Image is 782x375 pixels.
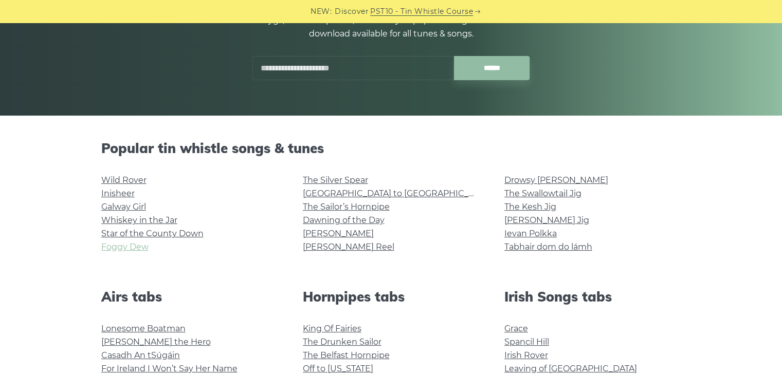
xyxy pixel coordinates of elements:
[303,324,361,333] a: King Of Fairies
[101,175,147,185] a: Wild Rover
[504,229,557,238] a: Ievan Polkka
[504,350,548,360] a: Irish Rover
[101,324,186,333] a: Lonesome Boatman
[303,202,390,212] a: The Sailor’s Hornpipe
[101,140,681,156] h2: Popular tin whistle songs & tunes
[101,350,180,360] a: Casadh An tSúgáin
[335,6,369,17] span: Discover
[370,6,473,17] a: PST10 - Tin Whistle Course
[504,202,556,212] a: The Kesh Jig
[504,364,637,373] a: Leaving of [GEOGRAPHIC_DATA]
[101,202,146,212] a: Galway Girl
[101,289,278,305] h2: Airs tabs
[504,215,589,225] a: [PERSON_NAME] Jig
[504,189,581,198] a: The Swallowtail Jig
[303,215,385,225] a: Dawning of the Day
[311,6,332,17] span: NEW:
[303,175,368,185] a: The Silver Spear
[101,337,211,347] a: [PERSON_NAME] the Hero
[101,364,238,373] a: For Ireland I Won’t Say Her Name
[303,242,394,252] a: [PERSON_NAME] Reel
[303,337,381,347] a: The Drunken Sailor
[504,289,681,305] h2: Irish Songs tabs
[101,242,149,252] a: Foggy Dew
[504,337,549,347] a: Spancil Hill
[303,289,480,305] h2: Hornpipes tabs
[504,324,528,333] a: Grace
[101,229,204,238] a: Star of the County Down
[303,229,374,238] a: [PERSON_NAME]
[303,350,390,360] a: The Belfast Hornpipe
[303,189,493,198] a: [GEOGRAPHIC_DATA] to [GEOGRAPHIC_DATA]
[303,364,373,373] a: Off to [US_STATE]
[504,175,608,185] a: Drowsy [PERSON_NAME]
[504,242,592,252] a: Tabhair dom do lámh
[101,189,135,198] a: Inisheer
[101,215,177,225] a: Whiskey in the Jar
